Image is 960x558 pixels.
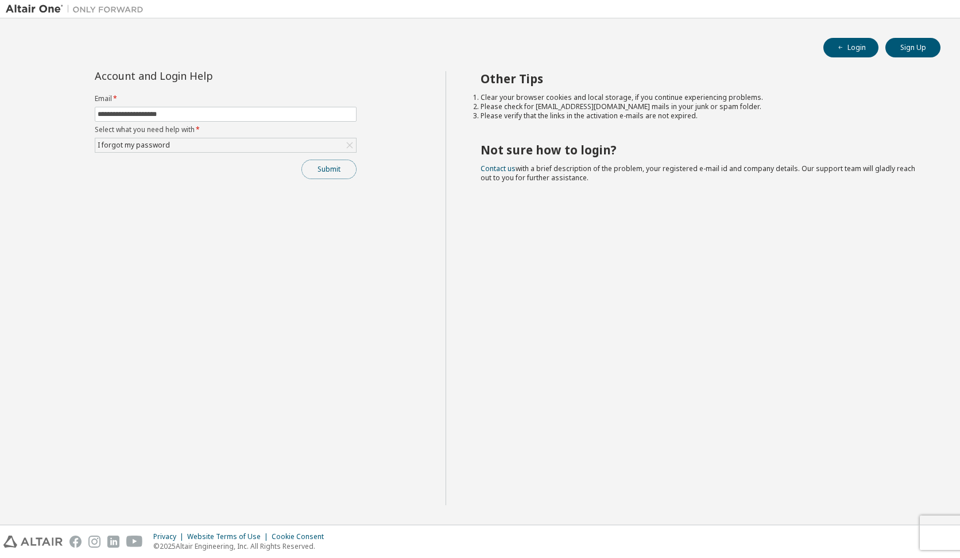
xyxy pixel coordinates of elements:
[96,139,172,152] div: I forgot my password
[95,138,356,152] div: I forgot my password
[153,532,187,541] div: Privacy
[153,541,331,551] p: © 2025 Altair Engineering, Inc. All Rights Reserved.
[3,536,63,548] img: altair_logo.svg
[88,536,100,548] img: instagram.svg
[481,102,920,111] li: Please check for [EMAIL_ADDRESS][DOMAIN_NAME] mails in your junk or spam folder.
[885,38,940,57] button: Sign Up
[187,532,272,541] div: Website Terms of Use
[95,71,304,80] div: Account and Login Help
[69,536,82,548] img: facebook.svg
[481,93,920,102] li: Clear your browser cookies and local storage, if you continue experiencing problems.
[481,164,516,173] a: Contact us
[6,3,149,15] img: Altair One
[126,536,143,548] img: youtube.svg
[107,536,119,548] img: linkedin.svg
[301,160,357,179] button: Submit
[481,164,915,183] span: with a brief description of the problem, your registered e-mail id and company details. Our suppo...
[272,532,331,541] div: Cookie Consent
[95,125,357,134] label: Select what you need help with
[481,111,920,121] li: Please verify that the links in the activation e-mails are not expired.
[481,142,920,157] h2: Not sure how to login?
[823,38,878,57] button: Login
[481,71,920,86] h2: Other Tips
[95,94,357,103] label: Email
